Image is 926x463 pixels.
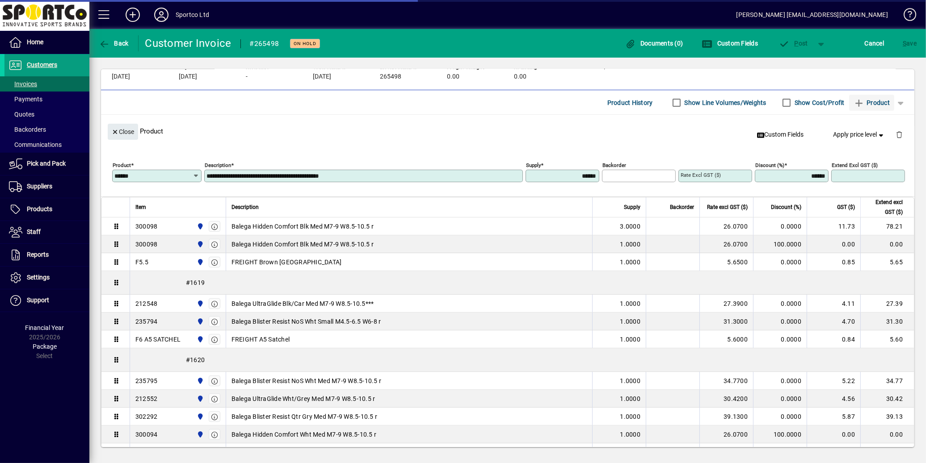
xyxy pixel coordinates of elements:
[9,96,42,103] span: Payments
[620,430,641,439] span: 1.0000
[683,98,766,107] label: Show Line Volumes/Weights
[620,412,641,421] span: 1.0000
[101,115,914,147] div: Product
[4,137,89,152] a: Communications
[860,253,914,271] td: 5.65
[4,92,89,107] a: Payments
[888,124,910,145] button: Delete
[99,40,129,47] span: Back
[670,202,694,212] span: Backorder
[807,425,860,443] td: 0.00
[105,127,140,135] app-page-header-button: Close
[903,36,917,50] span: ave
[194,412,205,421] span: Sportco Ltd Warehouse
[860,372,914,390] td: 34.77
[753,313,807,330] td: 0.0000
[313,73,331,80] span: [DATE]
[9,111,34,118] span: Quotes
[753,443,807,461] td: 0.0000
[135,376,158,385] div: 235795
[380,73,401,80] span: 265498
[194,221,205,231] span: Sportco Ltd Warehouse
[4,153,89,175] a: Pick and Pack
[757,130,804,139] span: Custom Fields
[774,35,812,51] button: Post
[89,35,139,51] app-page-header-button: Back
[176,8,209,22] div: Sportco Ltd
[604,95,657,111] button: Product History
[194,257,205,267] span: Sportco Ltd Warehouse
[27,61,57,68] span: Customers
[130,271,914,294] div: #1619
[807,253,860,271] td: 0.85
[860,330,914,348] td: 5.60
[753,253,807,271] td: 0.0000
[294,41,316,46] span: On hold
[702,40,758,47] span: Custom Fields
[250,37,279,51] div: #265498
[620,376,641,385] span: 1.0000
[865,36,884,50] span: Cancel
[27,228,41,235] span: Staff
[231,258,342,267] span: FREIGHT Brown [GEOGRAPHIC_DATA]
[194,317,205,326] span: Sportco Ltd Warehouse
[135,222,158,231] div: 300098
[860,313,914,330] td: 31.30
[793,98,845,107] label: Show Cost/Profit
[705,430,748,439] div: 26.0700
[795,40,799,47] span: P
[231,222,374,231] span: Balega Hidden Comfort Blk Med M7-9 W8.5-10.5 r
[860,425,914,443] td: 0.00
[135,240,158,249] div: 300098
[705,376,748,385] div: 34.7700
[705,394,748,403] div: 30.4200
[4,289,89,312] a: Support
[231,317,381,326] span: Balega Blister Resist NoS Wht Small M4.5-6.5 W6-8 r
[705,299,748,308] div: 27.3900
[753,390,807,408] td: 0.0000
[837,202,855,212] span: GST ($)
[135,430,158,439] div: 300094
[854,96,890,110] span: Product
[705,240,748,249] div: 26.0700
[699,35,760,51] button: Custom Fields
[866,197,903,217] span: Extend excl GST ($)
[231,202,259,212] span: Description
[705,412,748,421] div: 39.1300
[4,198,89,221] a: Products
[807,443,860,461] td: 0.85
[860,443,914,461] td: 5.65
[97,35,131,51] button: Back
[771,202,801,212] span: Discount (%)
[246,73,248,80] span: -
[807,330,860,348] td: 0.84
[231,430,377,439] span: Balega Hidden Comfort Wht Med M7-9 W8.5-10.5 r
[205,162,231,168] mat-label: Description
[111,125,135,139] span: Close
[607,96,653,110] span: Product History
[779,40,808,47] span: ost
[27,205,52,213] span: Products
[147,7,176,23] button: Profile
[4,267,89,289] a: Settings
[753,425,807,443] td: 100.0000
[707,202,748,212] span: Rate excl GST ($)
[27,274,50,281] span: Settings
[860,217,914,235] td: 78.21
[620,394,641,403] span: 1.0000
[860,295,914,313] td: 27.39
[27,160,66,167] span: Pick and Pack
[807,372,860,390] td: 5.22
[118,7,147,23] button: Add
[624,202,640,212] span: Supply
[897,2,915,31] a: Knowledge Base
[705,335,748,344] div: 5.6000
[4,31,89,54] a: Home
[145,36,231,50] div: Customer Invoice
[863,35,887,51] button: Cancel
[194,376,205,386] span: Sportco Ltd Warehouse
[753,127,808,143] button: Custom Fields
[4,175,89,198] a: Suppliers
[860,235,914,253] td: 0.00
[130,348,914,371] div: #1620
